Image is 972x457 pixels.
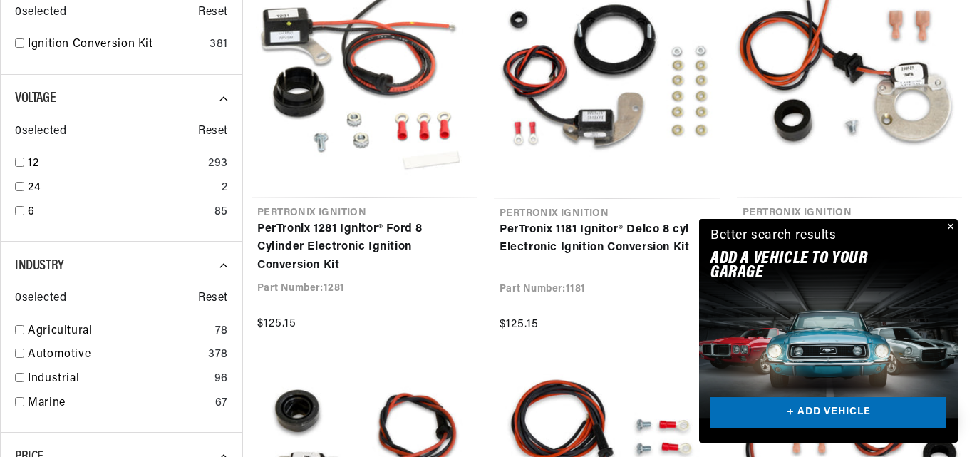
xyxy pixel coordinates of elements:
div: Better search results [710,226,837,247]
div: 85 [214,203,228,222]
a: 6 [28,203,209,222]
h2: Add A VEHICLE to your garage [710,252,911,281]
a: 24 [28,179,216,197]
a: Automotive [28,346,202,364]
span: Reset [198,4,228,22]
span: 0 selected [15,4,66,22]
span: Reset [198,123,228,141]
a: + ADD VEHICLE [710,397,946,429]
button: Close [941,219,958,236]
span: 0 selected [15,289,66,308]
div: 96 [214,370,228,389]
a: PerTronix 1281 Ignitor® Ford 8 Cylinder Electronic Ignition Conversion Kit [257,220,471,275]
span: 0 selected [15,123,66,141]
span: Industry [15,259,64,273]
div: 2 [222,179,228,197]
a: Agricultural [28,322,210,341]
div: 378 [208,346,228,364]
span: Voltage [15,91,56,106]
a: Ignition Conversion Kit [28,36,204,54]
span: Reset [198,289,228,308]
a: PerTronix 1181 Ignitor® Delco 8 cyl Electronic Ignition Conversion Kit [500,221,714,257]
div: 67 [215,394,228,413]
div: 381 [210,36,228,54]
a: Industrial [28,370,209,389]
a: Marine [28,394,210,413]
div: 293 [208,155,228,173]
div: 78 [215,322,228,341]
a: 12 [28,155,202,173]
